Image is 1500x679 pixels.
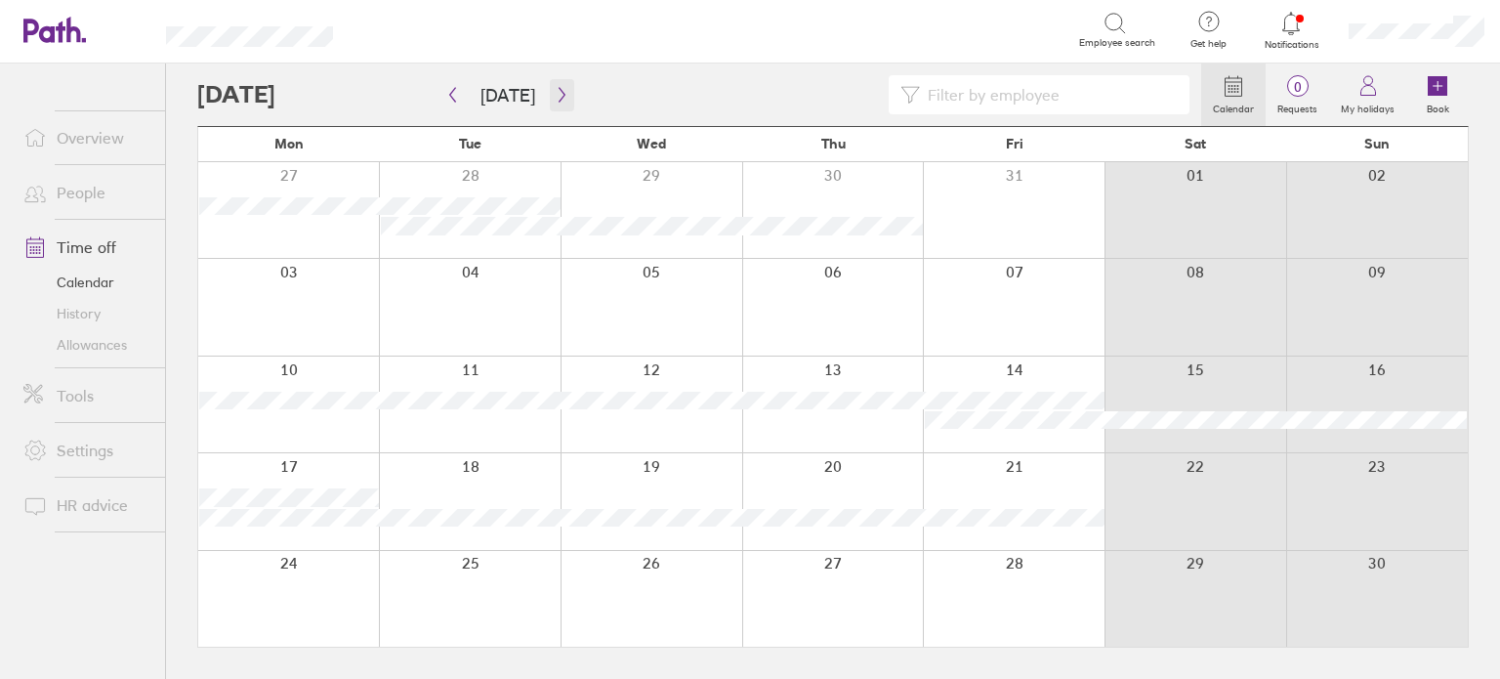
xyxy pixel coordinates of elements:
a: Overview [8,118,165,157]
a: Notifications [1260,10,1323,51]
a: Calendar [8,267,165,298]
span: Sun [1364,136,1390,151]
span: Mon [274,136,304,151]
a: Book [1406,64,1469,126]
span: Tue [459,136,481,151]
a: Calendar [1201,64,1266,126]
span: Employee search [1079,37,1155,49]
span: Notifications [1260,39,1323,51]
label: My holidays [1329,98,1406,115]
span: Fri [1006,136,1023,151]
span: 0 [1266,79,1329,95]
button: [DATE] [465,79,551,111]
label: Requests [1266,98,1329,115]
a: History [8,298,165,329]
span: Thu [821,136,846,151]
a: HR advice [8,486,165,525]
a: My holidays [1329,64,1406,126]
div: Search [386,21,436,38]
a: Tools [8,376,165,415]
span: Sat [1185,136,1206,151]
label: Book [1415,98,1461,115]
label: Calendar [1201,98,1266,115]
a: Settings [8,431,165,470]
a: People [8,173,165,212]
a: 0Requests [1266,64,1329,126]
a: Allowances [8,329,165,361]
span: Wed [637,136,666,151]
a: Time off [8,228,165,267]
span: Get help [1177,38,1240,50]
input: Filter by employee [920,76,1178,113]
